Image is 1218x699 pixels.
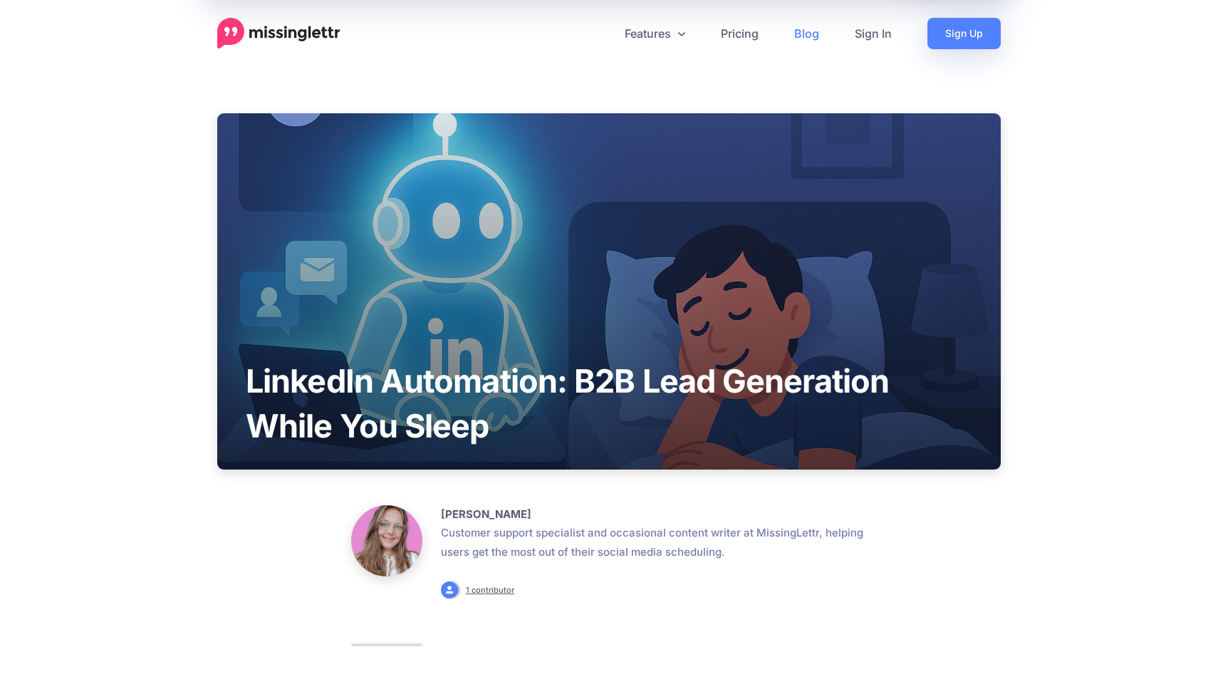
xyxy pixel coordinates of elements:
[837,18,910,49] a: Sign In
[441,523,867,561] p: Customer support specialist and occasional content writer at MissingLettr, helping users get the ...
[466,585,514,595] a: 1 contributor
[217,358,1001,448] h1: LinkedIn Automation: B2B Lead Generation While You Sleep
[217,18,340,49] a: Home
[607,18,703,49] a: Features
[441,581,458,599] img: user_default_image.png
[703,18,776,49] a: Pricing
[351,505,422,576] img: Justine Van Noort
[776,18,837,49] a: Blog
[927,18,1001,49] a: Sign Up
[441,507,531,521] b: [PERSON_NAME]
